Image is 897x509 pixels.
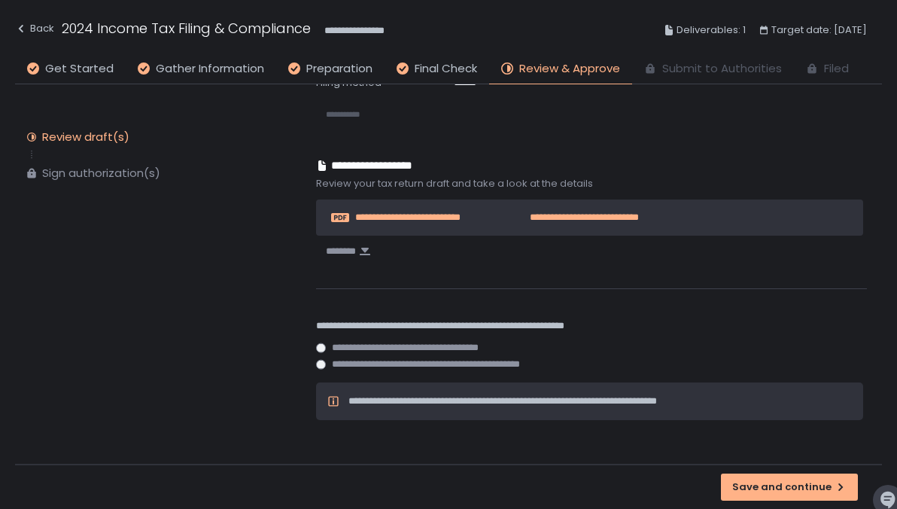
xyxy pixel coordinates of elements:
[732,480,847,494] div: Save and continue
[42,130,129,145] div: Review draft(s)
[42,166,160,181] div: Sign authorization(s)
[45,60,114,78] span: Get Started
[662,60,782,78] span: Submit to Authorities
[677,21,746,39] span: Deliverables: 1
[156,60,264,78] span: Gather Information
[721,474,858,501] button: Save and continue
[519,60,620,78] span: Review & Approve
[306,60,372,78] span: Preparation
[316,177,867,190] span: Review your tax return draft and take a look at the details
[15,20,54,38] div: Back
[771,21,867,39] span: Target date: [DATE]
[62,18,311,38] h1: 2024 Income Tax Filing & Compliance
[415,60,477,78] span: Final Check
[15,18,54,43] button: Back
[824,60,849,78] span: Filed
